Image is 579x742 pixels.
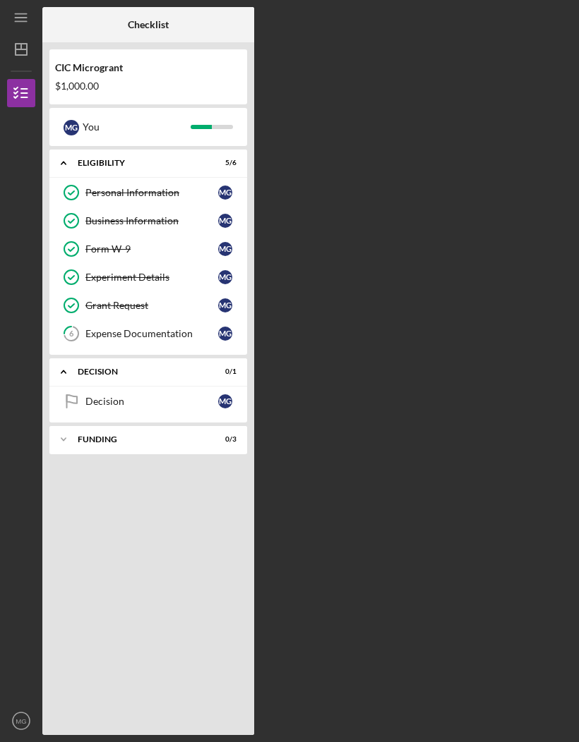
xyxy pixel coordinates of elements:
div: Decision [78,367,201,376]
div: M G [218,185,232,200]
div: Grant Request [85,300,218,311]
div: 0 / 1 [211,367,237,376]
b: Checklist [128,19,169,30]
div: M G [218,214,232,228]
div: You [83,115,191,139]
div: M G [218,298,232,312]
div: $1,000.00 [55,80,241,92]
div: M G [64,120,79,135]
div: FUNDING [78,435,201,444]
div: M G [218,394,232,408]
tspan: 6 [69,329,74,339]
a: DecisionMG [56,387,240,415]
div: Personal Information [85,187,218,198]
div: 0 / 3 [211,435,237,444]
button: MG [7,707,35,735]
div: M G [218,327,232,341]
text: MG [16,717,26,725]
div: 5 / 6 [211,159,237,167]
a: 6Expense DocumentationMG [56,320,240,348]
div: Experiment Details [85,272,218,283]
div: Decision [85,396,218,407]
div: ELIGIBILITY [78,159,201,167]
div: Expense Documentation [85,328,218,339]
a: Business InformationMG [56,207,240,235]
div: M G [218,270,232,284]
div: Business Information [85,215,218,226]
div: M G [218,242,232,256]
a: Form W-9MG [56,235,240,263]
div: Form W-9 [85,243,218,255]
div: CIC Microgrant [55,62,241,73]
a: Personal InformationMG [56,178,240,207]
a: Experiment DetailsMG [56,263,240,291]
a: Grant RequestMG [56,291,240,320]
